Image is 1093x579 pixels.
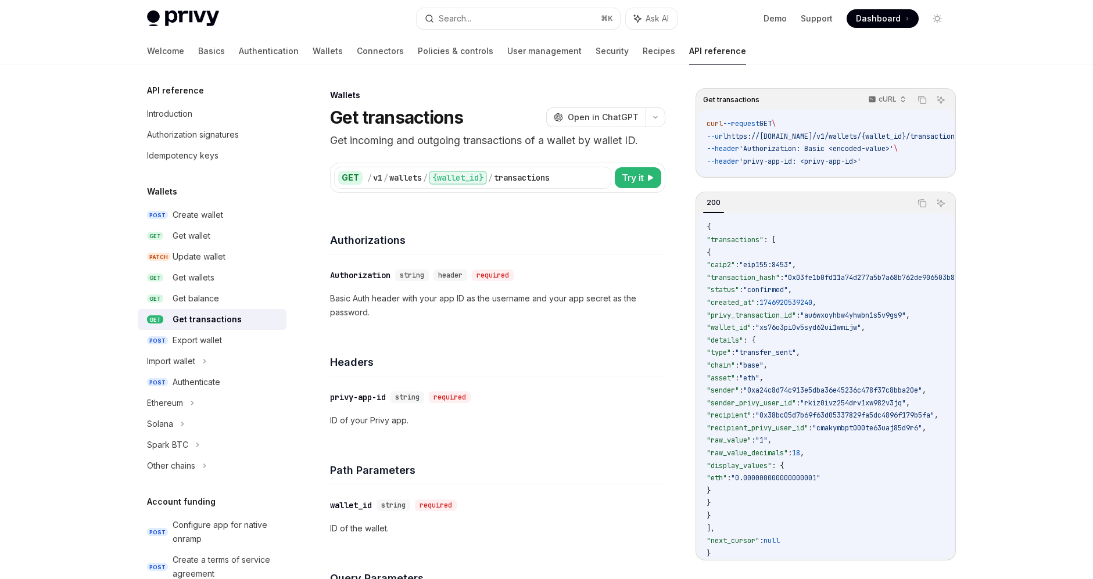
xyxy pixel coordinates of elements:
[147,495,216,509] h5: Account funding
[689,37,746,65] a: API reference
[707,398,796,408] span: "sender_privy_user_id"
[707,448,788,458] span: "raw_value_decimals"
[138,103,286,124] a: Introduction
[138,124,286,145] a: Authorization signatures
[723,119,759,128] span: --request
[707,361,735,370] span: "chain"
[147,315,163,324] span: GET
[330,232,665,248] h4: Authorizations
[796,348,800,357] span: ,
[147,253,170,261] span: PATCH
[643,37,675,65] a: Recipes
[759,298,812,307] span: 1746920539240
[147,232,163,240] span: GET
[739,144,894,153] span: 'Authorization: Basic <encoded-value>'
[330,499,372,511] div: wallet_id
[764,361,768,370] span: ,
[438,271,463,280] span: header
[147,417,173,431] div: Solana
[439,12,471,26] div: Search...
[330,107,464,128] h1: Get transactions
[313,37,343,65] a: Wallets
[707,436,751,445] span: "raw_value"
[759,119,772,128] span: GET
[743,386,922,395] span: "0xa24c8d74c913e5dba36e45236c478f37c8bba20e"
[707,423,808,433] span: "recipient_privy_user_id"
[417,8,620,29] button: Search...⌘K
[933,92,948,107] button: Ask AI
[707,549,711,558] span: }
[138,372,286,393] a: POSTAuthenticate
[731,348,735,357] span: :
[147,128,239,142] div: Authorization signatures
[879,95,897,104] p: cURL
[707,386,739,395] span: "sender"
[367,172,372,184] div: /
[727,132,959,141] span: https://[DOMAIN_NAME]/v1/wallets/{wallet_id}/transactions
[751,411,755,420] span: :
[147,459,195,473] div: Other chains
[330,522,665,535] p: ID of the wallet.
[707,411,751,420] span: "recipient"
[615,167,661,188] button: Try it
[147,10,219,27] img: light logo
[796,311,800,320] span: :
[933,196,948,211] button: Ask AI
[739,386,743,395] span: :
[173,518,279,546] div: Configure app for native onramp
[147,354,195,368] div: Import wallet
[764,13,787,24] a: Demo
[772,461,784,470] span: : {
[788,448,792,458] span: :
[707,298,755,307] span: "created_at"
[418,37,493,65] a: Policies & controls
[735,260,739,269] span: :
[429,171,487,185] div: {wallet_id}
[173,250,225,264] div: Update wallet
[147,438,188,452] div: Spark BTC
[415,499,457,511] div: required
[703,196,724,210] div: 200
[739,361,764,370] span: "base"
[546,107,646,127] button: Open in ChatGPT
[784,273,1060,282] span: "0x03fe1b0fd11a74d277a5b7a68b762de906503b82cbce2fc791250fd2b77cf137"
[338,171,363,185] div: GET
[812,298,816,307] span: ,
[173,292,219,305] div: Get balance
[138,246,286,267] a: PATCHUpdate wallet
[735,348,796,357] span: "transfer_sent"
[707,473,727,483] span: "eth"
[703,95,759,105] span: Get transactions
[755,436,768,445] span: "1"
[707,373,735,383] span: "asset"
[707,273,780,282] span: "transaction_hash"
[707,157,739,166] span: --header
[568,112,639,123] span: Open in ChatGPT
[488,172,493,184] div: /
[707,222,711,232] span: {
[138,204,286,225] a: POSTCreate wallet
[934,411,938,420] span: ,
[707,285,739,294] span: "status"
[330,354,665,370] h4: Headers
[808,423,812,433] span: :
[147,378,168,387] span: POST
[800,311,906,320] span: "au6wxoyhbw4yhwbn1s5v9gs9"
[147,37,184,65] a: Welcome
[138,145,286,166] a: Idempotency keys
[812,423,922,433] span: "cmakymbpt000te63uaj85d9r6"
[707,536,759,545] span: "next_cursor"
[596,37,629,65] a: Security
[330,269,390,281] div: Authorization
[707,144,739,153] span: --header
[707,498,711,508] span: }
[788,285,792,294] span: ,
[764,235,776,244] span: : [
[395,393,420,402] span: string
[330,413,665,427] p: ID of your Privy app.
[147,396,183,410] div: Ethereum
[330,89,665,101] div: Wallets
[147,149,218,163] div: Idempotency keys
[707,260,735,269] span: "caip2"
[138,267,286,288] a: GETGet wallets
